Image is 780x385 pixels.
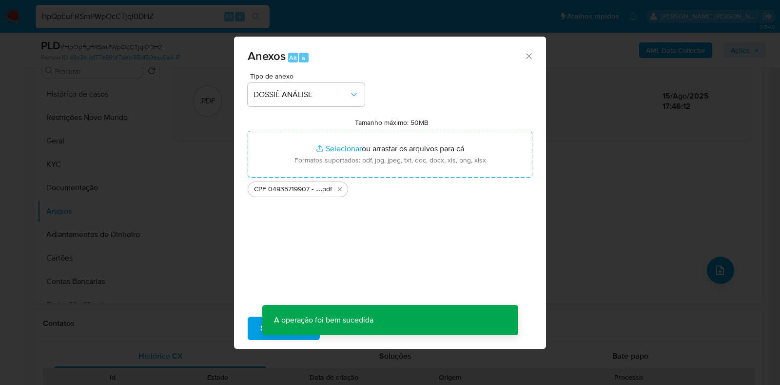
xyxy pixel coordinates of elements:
span: CPF 04935719907 - [PERSON_NAME] [254,184,321,194]
span: DOSSIÊ ANÁLISE [253,90,349,100]
span: Subir arquivo [260,318,307,339]
span: Alt [289,53,297,62]
span: Cancelar [336,318,368,339]
span: Tipo de anexo [250,73,367,80]
span: a [302,53,305,62]
button: Excluir CPF 04935719907 - GESIEL RODOLFO DE LIMA.pdf [334,183,346,195]
p: A operação foi bem sucedida [262,305,385,335]
button: Subir arquivo [248,317,320,340]
span: Anexos [248,47,286,64]
label: Tamanho máximo: 50MB [355,118,429,127]
span: .pdf [321,184,332,194]
ul: Arquivos selecionados [248,178,532,197]
button: Fechar [524,51,533,60]
button: DOSSIÊ ANÁLISE [248,83,365,106]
